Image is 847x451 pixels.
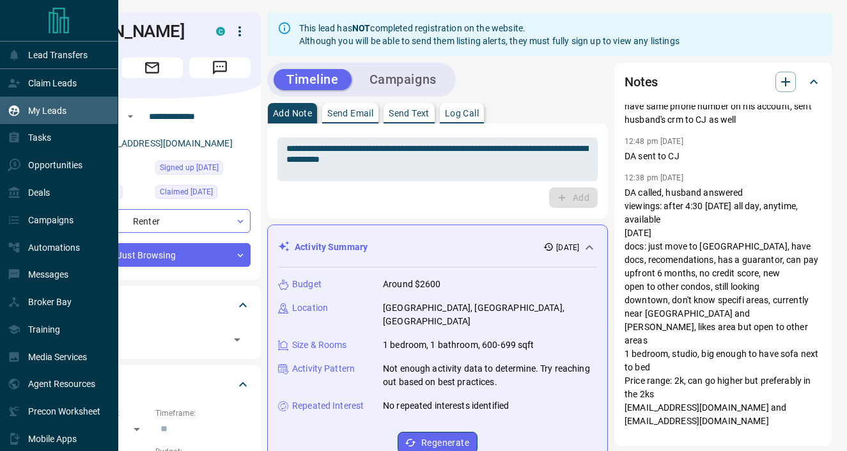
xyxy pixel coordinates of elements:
[383,338,534,352] p: 1 bedroom, 1 bathroom, 600-699 sqft
[625,150,821,163] p: DA sent to CJ
[292,362,355,376] p: Activity Pattern
[295,241,368,254] p: Activity Summary
[383,399,509,413] p: No repeated interests identified
[155,407,251,419] p: Timeframe:
[54,369,251,400] div: Criteria
[273,109,312,118] p: Add Note
[54,209,251,233] div: Renter
[625,137,683,146] p: 12:48 pm [DATE]
[383,301,597,328] p: [GEOGRAPHIC_DATA], [GEOGRAPHIC_DATA], [GEOGRAPHIC_DATA]
[357,69,449,90] button: Campaigns
[54,290,251,320] div: Tags
[625,173,683,182] p: 12:38 pm [DATE]
[123,109,138,124] button: Open
[160,161,219,174] span: Signed up [DATE]
[189,58,251,78] span: Message
[327,109,373,118] p: Send Email
[292,278,322,291] p: Budget
[625,72,658,92] h2: Notes
[274,69,352,90] button: Timeline
[625,67,821,97] div: Notes
[625,186,821,428] p: DA called, husband answered viewings: after 4:30 [DATE] all day, anytime, available [DATE] docs: ...
[389,109,430,118] p: Send Text
[299,17,680,52] div: This lead has completed registration on the website. Although you will be able to send them listi...
[445,109,479,118] p: Log Call
[383,362,597,389] p: Not enough activity data to determine. Try reaching out based on best practices.
[292,301,328,315] p: Location
[155,161,251,178] div: Tue Sep 09 2025
[88,138,233,148] a: [EMAIL_ADDRESS][DOMAIN_NAME]
[121,58,183,78] span: Email
[383,278,441,291] p: Around $2600
[160,186,213,198] span: Claimed [DATE]
[216,27,225,36] div: condos.ca
[292,338,347,352] p: Size & Rooms
[54,243,251,267] div: Just Browsing
[54,21,197,42] h1: [PERSON_NAME]
[278,235,597,259] div: Activity Summary[DATE]
[228,331,246,349] button: Open
[556,242,579,253] p: [DATE]
[292,399,364,413] p: Repeated Interest
[155,185,251,203] div: Tue Sep 09 2025
[352,23,370,33] strong: NOT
